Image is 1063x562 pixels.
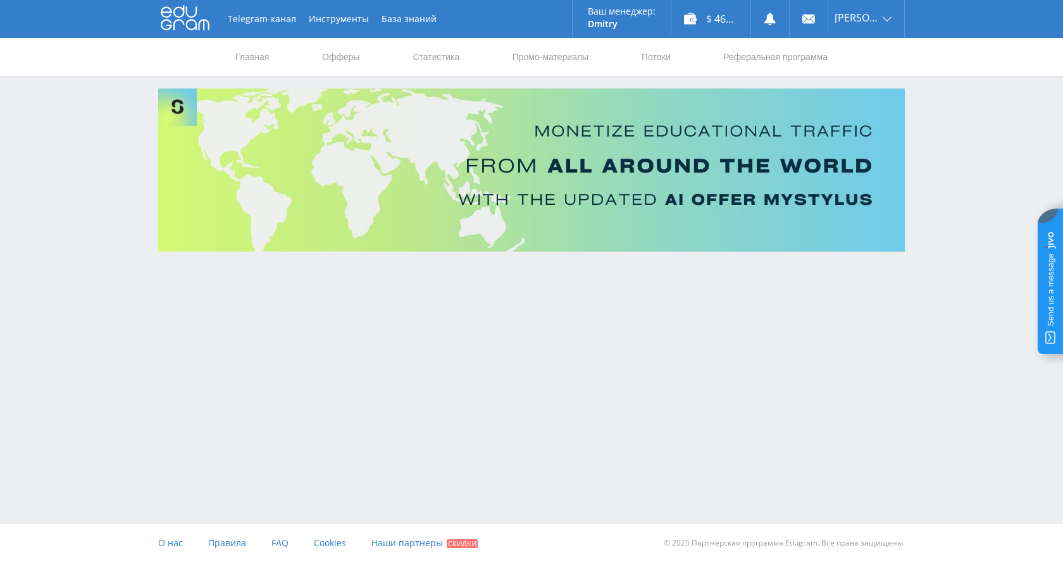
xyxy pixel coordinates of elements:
a: Реферальная программа [722,38,829,76]
span: [PERSON_NAME] [835,13,879,23]
a: Cookies [314,524,346,562]
a: Правила [208,524,246,562]
a: Офферы [321,38,361,76]
a: Потоки [640,38,672,76]
a: О нас [158,524,183,562]
a: Промо-материалы [511,38,590,76]
div: © 2025 Партнёрская программа Edugram. Все права защищены. [538,524,905,562]
span: Правила [208,537,246,549]
img: Banner [158,89,905,252]
span: Скидки [447,539,478,548]
span: FAQ [271,537,289,549]
a: Статистика [411,38,461,76]
a: FAQ [271,524,289,562]
a: Наши партнеры Скидки [371,524,478,562]
p: Dmitry [588,19,656,29]
a: Главная [234,38,270,76]
p: Ваш менеджер: [588,6,656,16]
span: Cookies [314,537,346,549]
span: Наши партнеры [371,537,443,549]
span: О нас [158,537,183,549]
